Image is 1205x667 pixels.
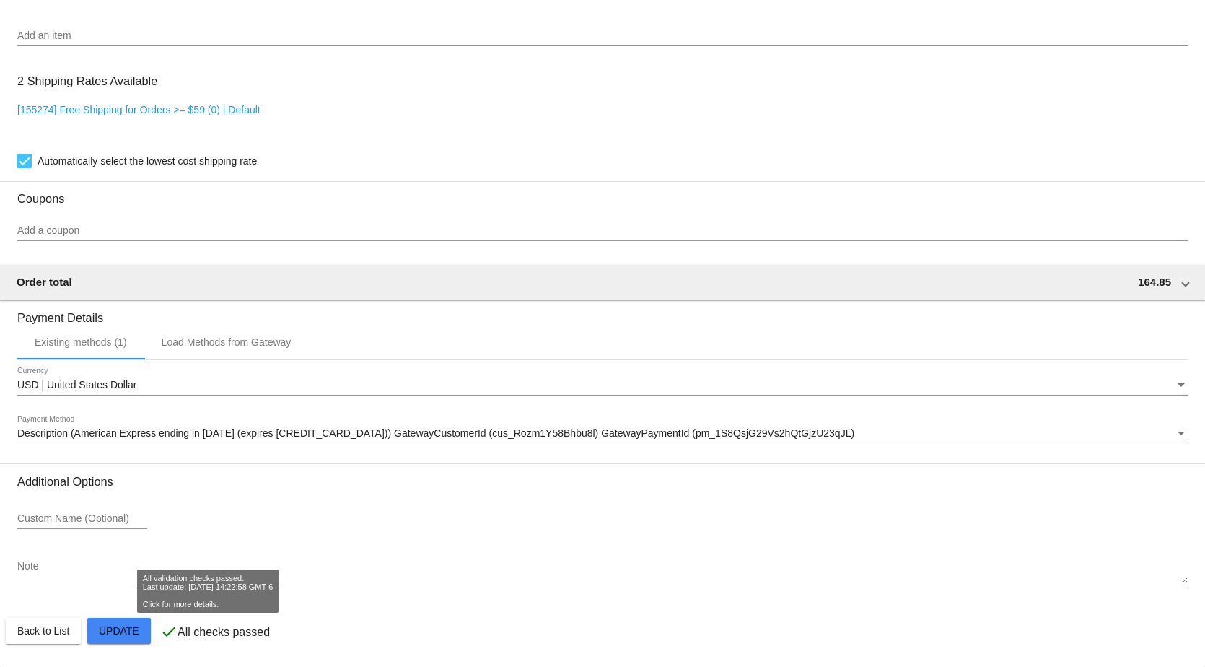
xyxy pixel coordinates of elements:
[17,225,1188,237] input: Add a coupon
[17,427,854,439] span: Description (American Express ending in [DATE] (expires [CREDIT_CARD_DATA])) GatewayCustomerId (c...
[160,623,178,640] mat-icon: check
[17,513,147,525] input: Custom Name (Optional)
[17,30,1188,42] input: Add an item
[17,380,1188,391] mat-select: Currency
[17,475,1188,489] h3: Additional Options
[1138,276,1171,288] span: 164.85
[6,618,81,644] button: Back to List
[17,379,136,391] span: USD | United States Dollar
[17,300,1188,325] h3: Payment Details
[178,626,270,639] p: All checks passed
[17,428,1188,440] mat-select: Payment Method
[17,181,1188,206] h3: Coupons
[38,152,257,170] span: Automatically select the lowest cost shipping rate
[87,618,151,644] button: Update
[17,66,157,97] h3: 2 Shipping Rates Available
[17,276,72,288] span: Order total
[99,625,139,637] span: Update
[17,104,260,115] a: [155274] Free Shipping for Orders >= $59 (0) | Default
[17,625,69,637] span: Back to List
[35,336,127,348] div: Existing methods (1)
[162,336,292,348] div: Load Methods from Gateway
